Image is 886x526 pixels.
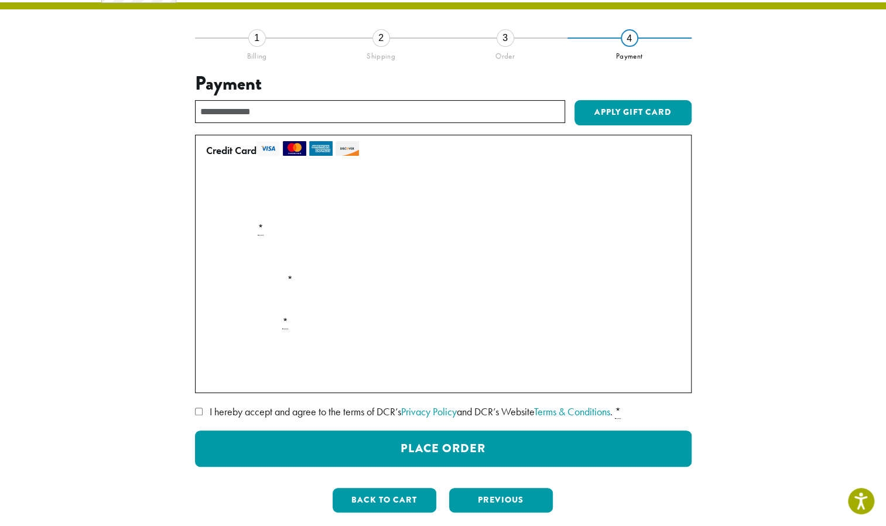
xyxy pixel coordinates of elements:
[615,405,621,419] abbr: required
[336,141,359,156] img: discover
[449,488,553,513] button: Previous
[574,100,692,126] button: Apply Gift Card
[195,408,203,415] input: I hereby accept and agree to the terms of DCR’sPrivacy Policyand DCR’s WebsiteTerms & Conditions. *
[195,47,319,61] div: Billing
[210,405,613,418] span: I hereby accept and agree to the terms of DCR’s and DCR’s Website .
[309,141,333,156] img: amex
[443,47,567,61] div: Order
[283,141,306,156] img: mastercard
[621,29,638,47] div: 4
[195,431,692,467] button: Place Order
[206,141,676,160] label: Credit Card
[248,29,266,47] div: 1
[256,141,280,156] img: visa
[401,405,457,418] a: Privacy Policy
[372,29,390,47] div: 2
[497,29,514,47] div: 3
[195,73,692,95] h3: Payment
[282,315,288,329] abbr: required
[534,405,610,418] a: Terms & Conditions
[567,47,692,61] div: Payment
[333,488,436,513] button: Back to cart
[319,47,443,61] div: Shipping
[258,221,264,235] abbr: required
